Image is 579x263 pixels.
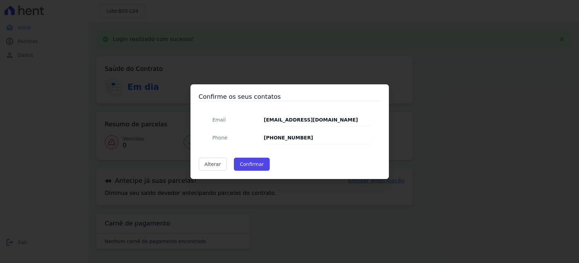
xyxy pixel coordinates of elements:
strong: [EMAIL_ADDRESS][DOMAIN_NAME] [264,117,358,123]
strong: [PHONE_NUMBER] [264,135,313,140]
span: translation missing: pt-BR.public.contracts.modal.confirmation.email [213,117,226,123]
span: translation missing: pt-BR.public.contracts.modal.confirmation.phone [213,135,227,140]
button: Confirmar [234,158,270,171]
h3: Confirme os seus contatos [199,93,381,101]
a: Alterar [199,158,227,171]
